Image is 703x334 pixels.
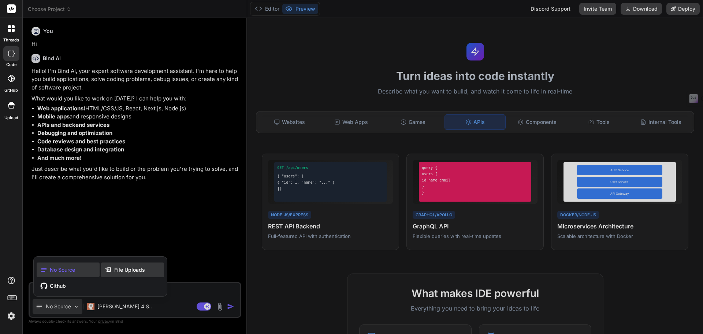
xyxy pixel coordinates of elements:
[3,37,19,43] label: threads
[114,266,145,274] span: File Uploads
[4,115,18,121] label: Upload
[5,310,18,322] img: settings
[50,266,75,274] span: No Source
[50,282,66,290] span: Github
[6,62,16,68] label: code
[4,87,18,93] label: GitHub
